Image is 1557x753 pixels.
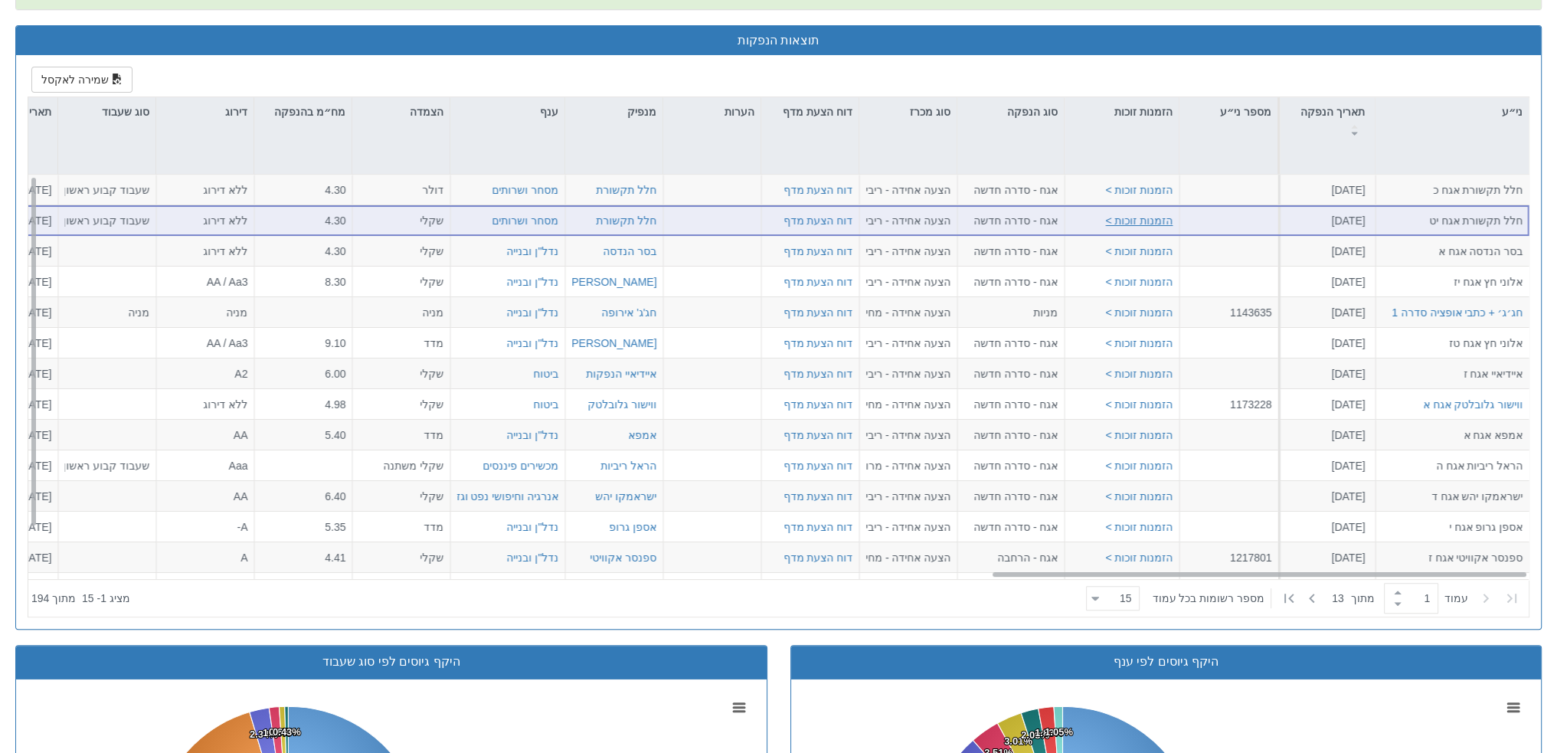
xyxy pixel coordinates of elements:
div: ביטוח [533,397,558,412]
div: 4.30 [260,244,345,259]
div: 4.30 [260,182,345,198]
div: אגח - סדרה חדשה [963,274,1058,290]
div: 1173228 [1186,397,1271,412]
button: ווישור גלובלטק [587,397,656,412]
button: הזמנות זוכות > [1105,213,1173,228]
div: נדל"ן ובנייה [506,274,558,290]
div: אגח - סדרה חדשה [963,366,1058,381]
div: דוח הצעת מדף [761,97,859,144]
div: דולר [358,182,443,198]
div: אגח - סדרה חדשה [963,458,1058,473]
div: הצעה אחידה - מרווח [865,458,950,473]
div: AA [162,427,247,443]
div: [DATE] [1284,550,1365,565]
div: אגח - הרחבה [963,550,1058,565]
div: 1143635 [1186,305,1271,320]
div: ללא דירוג [162,213,247,228]
button: נדל"ן ובנייה [506,336,558,351]
div: A [162,550,247,565]
div: מניה [64,305,149,320]
div: [DATE] [1284,182,1365,198]
div: 6.40 [260,489,345,504]
div: ללא דירוג [162,397,247,412]
button: נדל"ן ובנייה [506,519,558,535]
button: בסר הנדסה [603,244,656,259]
div: מכשירים פיננסים [482,458,558,473]
div: סוג הנפקה [957,97,1064,126]
div: מספר ני״ע [1179,97,1277,126]
div: הצעה אחידה - ריבית [865,213,950,228]
button: מסחר ושרותים [492,213,558,228]
div: הצעה אחידה - ריבית [865,336,950,351]
div: הצעה אחידה - ריבית [865,519,950,535]
button: אספן גרופ [609,519,656,535]
div: 6.00 [260,366,345,381]
div: [DATE] [1284,427,1365,443]
div: חג׳ג׳ + כתבי אופציה סדרה 1 [1392,305,1523,320]
a: דוח הצעת מדף [783,214,852,227]
button: הזמנות זוכות > [1105,550,1173,565]
div: AA [162,489,247,504]
button: [PERSON_NAME] [568,274,656,290]
div: הצעה אחידה - ריבית [865,366,950,381]
div: מסחר ושרותים [492,182,558,198]
div: [DATE] [1284,274,1365,290]
button: נדל"ן ובנייה [506,427,558,443]
div: ספנסר אקוויטי [590,550,656,565]
div: 9.10 [260,336,345,351]
button: [PERSON_NAME] [568,336,656,351]
button: נדל"ן ובנייה [506,244,558,259]
div: היקף גיוסים לפי ענף [803,653,1530,671]
button: הזמנות זוכות > [1105,182,1173,198]
div: ישראמקו יהש [595,489,656,504]
div: אגח - סדרה חדשה [963,182,1058,198]
div: אגח - סדרה חדשה [963,519,1058,535]
div: A2 [162,366,247,381]
div: מניות [963,305,1058,320]
div: 4.41 [260,550,345,565]
button: אמפא [628,427,656,443]
div: חג'ג' אירופה [601,305,656,320]
div: 1217801 [1186,550,1271,565]
tspan: 0.43% [273,726,301,738]
div: הערות [663,97,761,126]
div: ‏ מתוך [1080,581,1526,615]
tspan: 1.05% [1045,726,1073,738]
a: דוח הצעת מדף [783,184,852,196]
div: ספנסר אקוויטי אגח ז [1382,550,1523,565]
span: ‏עמוד [1444,591,1468,606]
div: מניה [162,305,247,320]
div: 5.35 [260,519,345,535]
div: [DATE] [1284,244,1365,259]
span: 13 [1332,591,1351,606]
button: הזמנות זוכות > [1105,489,1173,504]
button: הזמנות זוכות > [1105,458,1173,473]
div: ללא דירוג [162,244,247,259]
div: שעבוד קבוע ראשון [64,182,149,198]
div: ישראמקו יהש אגח ד [1382,489,1523,504]
button: הזמנות זוכות > [1105,274,1173,290]
div: אלוני חץ אגח טז [1382,336,1523,351]
button: הזמנות זוכות > [1105,427,1173,443]
div: הצעה אחידה - מחיר [865,550,950,565]
div: [DATE] [1284,458,1365,473]
div: שקלי [358,366,443,381]
div: שעבוד קבוע ראשון [64,458,149,473]
div: [DATE] [1284,336,1365,351]
button: הזמנות זוכות > [1105,305,1173,320]
button: ביטוח [533,366,558,381]
button: שמירה לאקסל [31,67,132,93]
div: הצעה אחידה - ריבית [865,427,950,443]
div: מנפיק [565,97,662,126]
tspan: 3.01% [1004,735,1032,747]
div: שעבוד קבוע ראשון [64,213,149,228]
div: בסר הנדסה אגח א [1382,244,1523,259]
button: הראל ריביות [600,458,656,473]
